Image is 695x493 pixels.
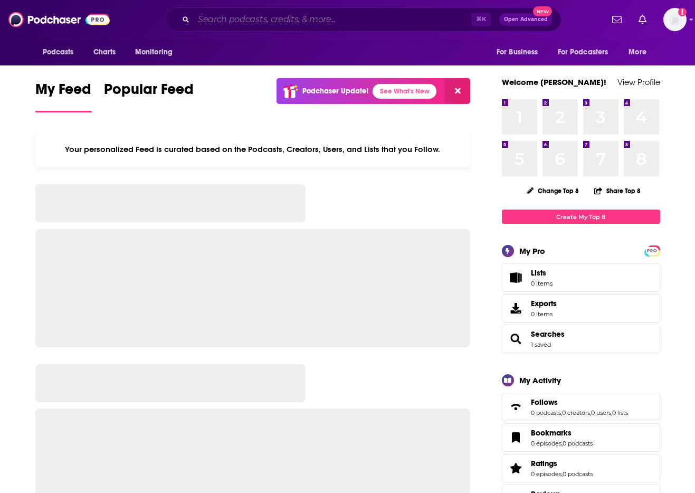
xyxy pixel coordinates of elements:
[502,454,660,482] span: Ratings
[551,42,624,62] button: open menu
[502,325,660,353] span: Searches
[93,45,116,60] span: Charts
[678,8,687,16] svg: Add a profile image
[531,299,557,308] span: Exports
[502,393,660,421] span: Follows
[531,409,561,416] a: 0 podcasts
[531,341,551,348] a: 1 saved
[531,268,553,278] span: Lists
[563,470,593,478] a: 0 podcasts
[629,45,646,60] span: More
[520,184,586,197] button: Change Top 8
[506,270,527,285] span: Lists
[504,17,548,22] span: Open Advanced
[663,8,687,31] span: Logged in as N0elleB7
[563,440,593,447] a: 0 podcasts
[612,409,628,416] a: 0 lists
[35,80,91,112] a: My Feed
[531,268,546,278] span: Lists
[8,10,110,30] img: Podchaser - Follow, Share and Rate Podcasts
[611,409,612,416] span: ,
[502,210,660,224] a: Create My Top 8
[531,470,561,478] a: 0 episodes
[634,11,651,29] a: Show notifications dropdown
[502,77,606,87] a: Welcome [PERSON_NAME]!
[590,409,591,416] span: ,
[591,409,611,416] a: 0 users
[621,42,660,62] button: open menu
[499,13,553,26] button: Open AdvancedNew
[104,80,194,105] span: Popular Feed
[531,310,557,318] span: 0 items
[104,80,194,112] a: Popular Feed
[502,263,660,292] a: Lists
[561,470,563,478] span: ,
[165,7,561,32] div: Search podcasts, credits, & more...
[561,440,563,447] span: ,
[43,45,74,60] span: Podcasts
[302,87,368,96] p: Podchaser Update!
[506,400,527,414] a: Follows
[646,247,659,255] span: PRO
[519,375,561,385] div: My Activity
[35,80,91,105] span: My Feed
[506,331,527,346] a: Searches
[497,45,538,60] span: For Business
[531,329,565,339] a: Searches
[519,246,545,256] div: My Pro
[663,8,687,31] img: User Profile
[135,45,173,60] span: Monitoring
[646,246,659,254] a: PRO
[561,409,562,416] span: ,
[533,6,552,16] span: New
[87,42,122,62] a: Charts
[531,397,628,407] a: Follows
[506,461,527,476] a: Ratings
[531,428,572,438] span: Bookmarks
[35,42,88,62] button: open menu
[502,294,660,323] a: Exports
[506,301,527,316] span: Exports
[531,459,557,468] span: Ratings
[35,131,471,167] div: Your personalized Feed is curated based on the Podcasts, Creators, Users, and Lists that you Follow.
[608,11,626,29] a: Show notifications dropdown
[531,428,593,438] a: Bookmarks
[489,42,551,62] button: open menu
[128,42,186,62] button: open menu
[594,181,641,201] button: Share Top 8
[194,11,471,28] input: Search podcasts, credits, & more...
[506,430,527,445] a: Bookmarks
[531,397,558,407] span: Follows
[531,440,561,447] a: 0 episodes
[373,84,436,99] a: See What's New
[562,409,590,416] a: 0 creators
[663,8,687,31] button: Show profile menu
[617,77,660,87] a: View Profile
[531,280,553,287] span: 0 items
[558,45,608,60] span: For Podcasters
[502,423,660,452] span: Bookmarks
[531,459,593,468] a: Ratings
[471,13,491,26] span: ⌘ K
